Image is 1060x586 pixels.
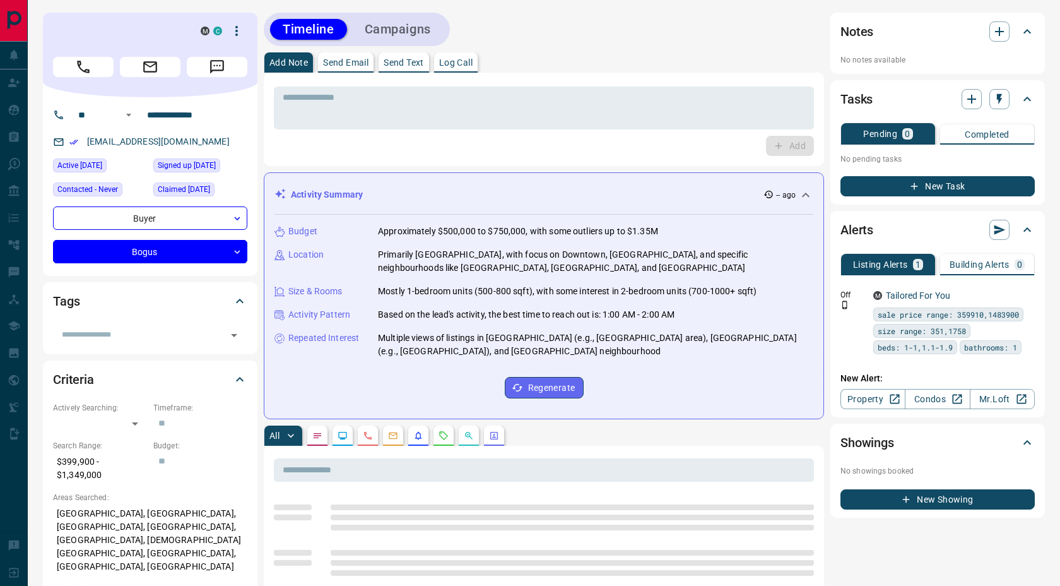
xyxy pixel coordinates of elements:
span: Active [DATE] [57,159,102,172]
p: 1 [916,260,921,269]
div: Showings [840,428,1035,458]
h2: Tasks [840,89,873,109]
svg: Opportunities [464,431,474,441]
p: 0 [1017,260,1022,269]
p: Send Email [323,58,368,67]
h2: Notes [840,21,873,42]
p: Log Call [439,58,473,67]
p: Search Range: [53,440,147,451]
p: Multiple views of listings in [GEOGRAPHIC_DATA] (e.g., [GEOGRAPHIC_DATA] area), [GEOGRAPHIC_DATA]... [378,332,813,358]
svg: Lead Browsing Activity [338,431,348,441]
p: Completed [965,130,1010,139]
span: bathrooms: 1 [964,341,1017,354]
p: Repeated Interest [288,332,359,345]
p: Building Alerts [950,260,1010,269]
button: Regenerate [505,377,584,398]
a: Property [840,389,905,409]
button: Open [121,107,136,123]
p: Budget: [153,440,247,451]
p: Activity Summary [291,188,363,201]
p: Based on the lead's activity, the best time to reach out is: 1:00 AM - 2:00 AM [378,308,674,321]
div: mrloft.ca [201,27,209,35]
div: Tue Aug 26 2025 [153,182,247,200]
button: New Task [840,176,1035,196]
p: Timeframe: [153,402,247,414]
div: Notes [840,16,1035,47]
p: Actively Searching: [53,402,147,414]
p: Areas Searched: [53,492,247,503]
p: No showings booked [840,465,1035,477]
span: size range: 351,1758 [878,325,966,337]
p: Budget [288,225,317,238]
p: Pending [863,129,897,138]
div: Alerts [840,215,1035,245]
p: All [269,431,280,440]
p: New Alert: [840,372,1035,385]
p: Add Note [269,58,308,67]
svg: Push Notification Only [840,301,849,309]
p: No notes available [840,54,1035,66]
h2: Alerts [840,220,873,240]
span: Email [120,57,180,77]
p: 0 [905,129,910,138]
svg: Notes [312,431,322,441]
div: Criteria [53,364,247,395]
span: Claimed [DATE] [158,183,210,196]
span: sale price range: 359910,1483900 [878,308,1019,321]
p: Primarily [GEOGRAPHIC_DATA], with focus on Downtown, [GEOGRAPHIC_DATA], and specific neighbourhoo... [378,248,813,275]
button: New Showing [840,489,1035,510]
svg: Listing Alerts [413,431,423,441]
h2: Tags [53,291,79,311]
div: Tasks [840,84,1035,114]
a: Mr.Loft [970,389,1035,409]
div: Tags [53,286,247,316]
p: No pending tasks [840,150,1035,169]
svg: Emails [388,431,398,441]
p: Location [288,248,324,261]
div: Sun Jan 13 2019 [153,158,247,176]
div: condos.ca [213,27,222,35]
p: Mostly 1-bedroom units (500-800 sqft), with some interest in 2-bedroom units (700-1000+ sqft) [378,285,757,298]
button: Open [225,326,243,344]
h2: Criteria [53,369,94,390]
button: Campaigns [352,19,444,40]
div: Sun Aug 24 2025 [53,158,147,176]
span: Message [187,57,247,77]
svg: Calls [363,431,373,441]
div: Activity Summary-- ago [274,183,813,206]
p: Approximately $500,000 to $750,000, with some outliers up to $1.35M [378,225,658,238]
div: Buyer [53,206,247,230]
svg: Requests [439,431,449,441]
p: Size & Rooms [288,285,343,298]
a: Condos [905,389,970,409]
div: Bogus [53,240,247,263]
a: [EMAIL_ADDRESS][DOMAIN_NAME] [87,136,230,146]
span: Call [53,57,114,77]
p: Activity Pattern [288,308,350,321]
h2: Showings [840,433,894,453]
span: Contacted - Never [57,183,118,196]
svg: Email Verified [69,138,78,146]
p: $399,900 - $1,349,000 [53,451,147,486]
p: [GEOGRAPHIC_DATA], [GEOGRAPHIC_DATA], [GEOGRAPHIC_DATA], [GEOGRAPHIC_DATA], [GEOGRAPHIC_DATA], [D... [53,503,247,577]
p: -- ago [776,189,796,201]
p: Listing Alerts [853,260,908,269]
span: beds: 1-1,1.1-1.9 [878,341,953,354]
span: Signed up [DATE] [158,159,216,172]
button: Timeline [270,19,347,40]
a: Tailored For You [886,290,950,301]
div: mrloft.ca [873,291,882,300]
svg: Agent Actions [489,431,499,441]
p: Send Text [384,58,424,67]
p: Off [840,289,866,301]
